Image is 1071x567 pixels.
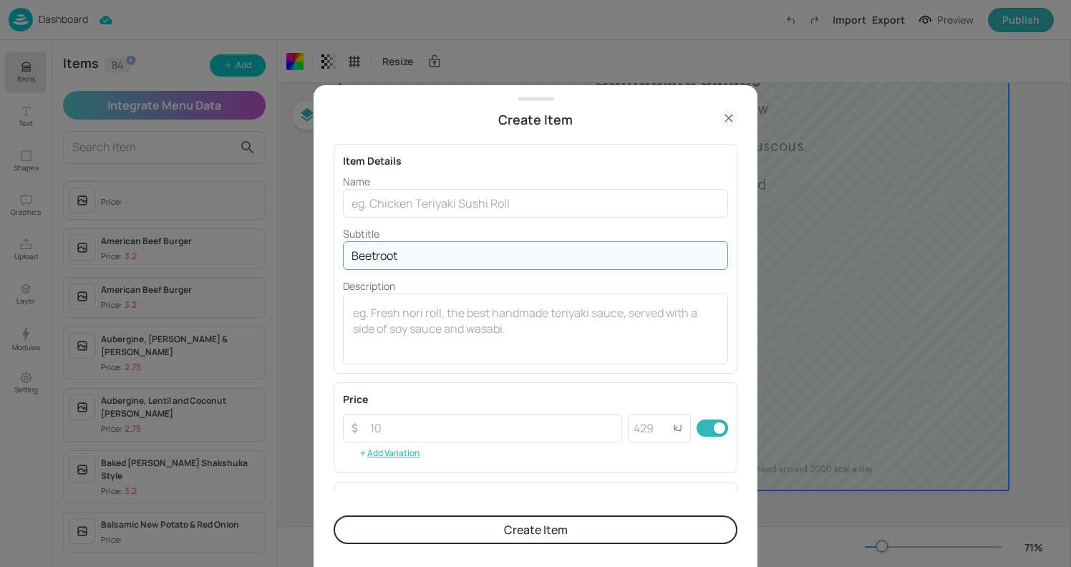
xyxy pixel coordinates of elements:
div: Create Item [334,110,737,130]
p: Name [343,174,728,189]
button: Add Variation [343,442,435,464]
input: eg. 3 pieces [343,241,728,270]
button: Create Item [334,515,737,544]
input: 10 [362,414,622,442]
p: Price [343,392,368,407]
p: Description [343,278,728,294]
p: Images [343,491,728,506]
p: kJ [674,423,682,433]
input: eg. Chicken Teriyaki Sushi Roll [343,189,728,218]
div: Item Details [343,153,728,168]
input: 429 [628,414,674,442]
p: Subtitle [343,226,728,241]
